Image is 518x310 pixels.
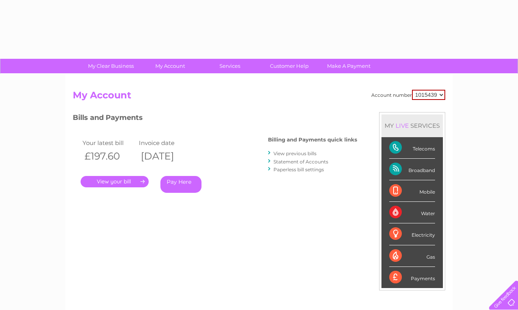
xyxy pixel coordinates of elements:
a: Paperless bill settings [273,167,324,172]
a: View previous bills [273,150,317,156]
div: MY SERVICES [381,114,443,137]
div: Broadband [389,159,435,180]
div: Account number [371,90,445,100]
a: Services [198,59,262,73]
a: My Account [138,59,203,73]
a: My Clear Business [79,59,143,73]
h4: Billing and Payments quick links [268,137,357,143]
td: Your latest bill [81,138,137,148]
div: Telecoms [389,137,435,159]
h3: Bills and Payments [73,112,357,126]
div: Water [389,202,435,223]
h2: My Account [73,90,445,105]
div: Payments [389,267,435,288]
div: LIVE [394,122,410,129]
a: Customer Help [257,59,322,73]
a: Pay Here [160,176,201,193]
th: £197.60 [81,148,137,164]
a: . [81,176,149,187]
td: Invoice date [137,138,193,148]
div: Mobile [389,180,435,202]
th: [DATE] [137,148,193,164]
a: Statement of Accounts [273,159,328,165]
div: Gas [389,245,435,267]
div: Electricity [389,223,435,245]
a: Make A Payment [317,59,381,73]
